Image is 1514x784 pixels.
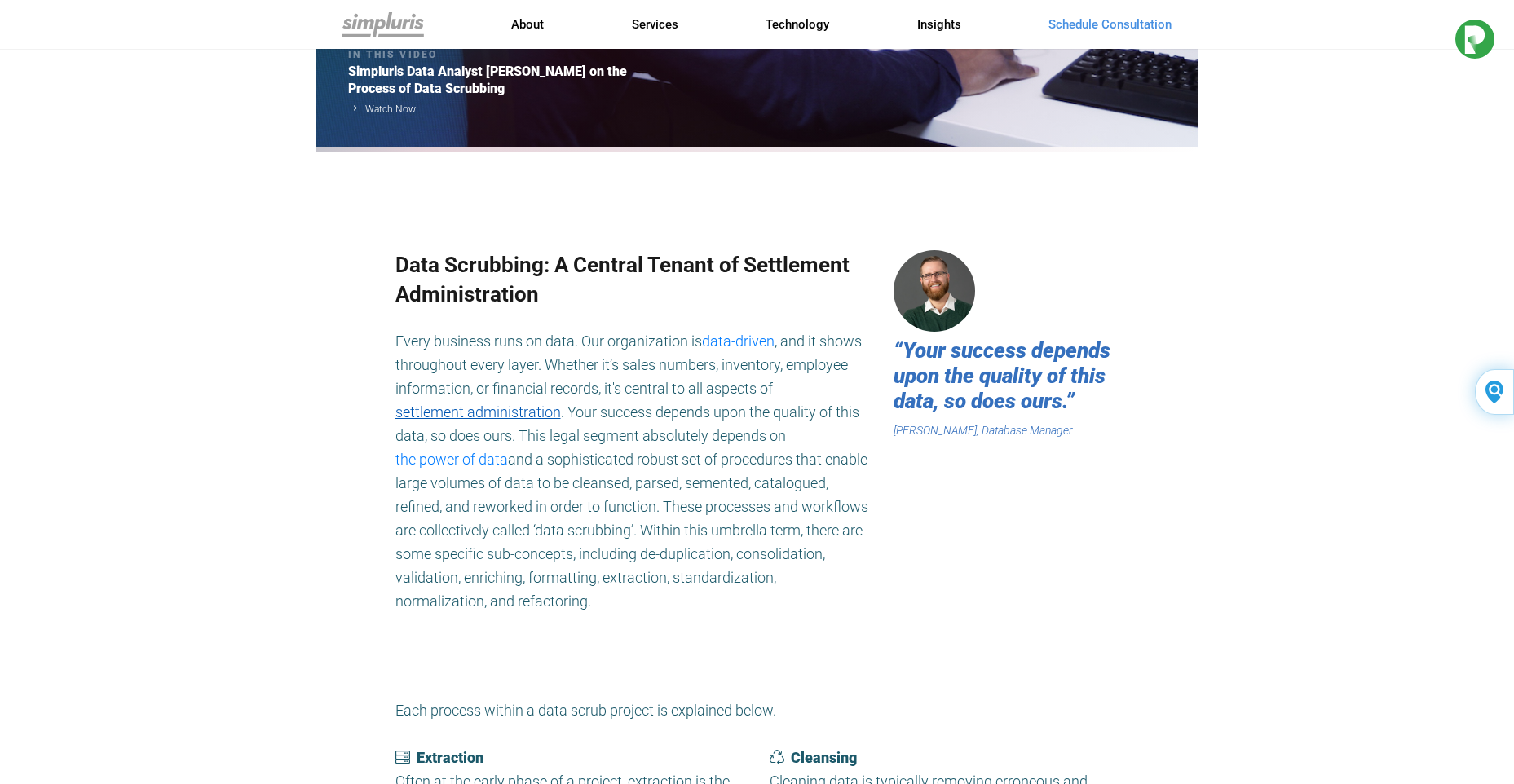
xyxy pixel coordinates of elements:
[395,250,870,309] div: Data Scrubbing: A Central Tenant of Settlement Administration
[632,15,678,34] a: Services
[1048,15,1172,34] a: Schedule Consultation
[894,338,1119,414] label: “Your success depends upon the quality of this data, so does ours.”
[511,15,544,34] a: About
[894,250,975,332] img: Class-action-certification
[770,749,857,766] b: Cleansing
[395,400,561,424] a: settlement administration
[395,447,508,471] a: the power of data
[917,15,961,34] a: Insights
[383,698,1132,746] div: Each process within a data scrub project is explained below.
[395,749,483,766] b: Extraction
[702,329,775,353] a: data-driven
[348,99,416,120] a: Watch Now
[894,421,1119,441] div: [PERSON_NAME], Database Manager
[348,50,437,60] label: IN THIS VIDEO
[348,63,674,97] label: Simpluris Data Analyst [PERSON_NAME] on the Process of Data Scrubbing
[766,15,829,34] a: Technology
[383,250,882,613] div: Every business runs on data. Our organization is , and it shows throughout every layer. Whether i...
[342,12,424,37] img: Class-action-privacy-notices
